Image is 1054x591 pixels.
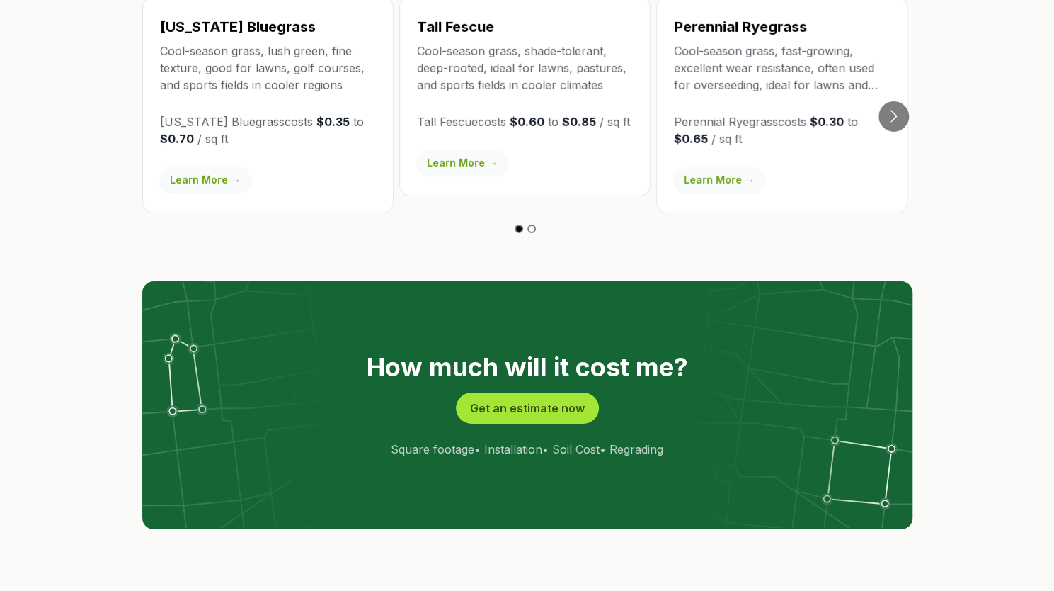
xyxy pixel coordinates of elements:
[417,43,633,94] p: Cool-season grass, shade-tolerant, deep-rooted, ideal for lawns, pastures, and sports fields in c...
[417,150,508,176] a: Learn More →
[160,167,251,193] a: Learn More →
[878,101,909,132] button: Go to next slide
[562,115,596,129] strong: $0.85
[160,43,376,94] p: Cool-season grass, lush green, fine texture, good for lawns, golf courses, and sports fields in c...
[417,17,633,37] h3: Tall Fescue
[515,225,523,233] button: Go to slide 1
[674,43,890,94] p: Cool-season grass, fast-growing, excellent wear resistance, often used for overseeding, ideal for...
[456,393,599,424] button: Get an estimate now
[142,281,912,528] img: lot lines graphic
[316,115,350,129] strong: $0.35
[417,113,633,130] p: Tall Fescue costs to / sq ft
[674,167,764,193] a: Learn More →
[674,132,708,146] strong: $0.65
[160,113,376,147] p: [US_STATE] Bluegrass costs to / sq ft
[674,113,890,147] p: Perennial Ryegrass costs to / sq ft
[674,17,890,37] h3: Perennial Ryegrass
[160,132,194,146] strong: $0.70
[510,115,544,129] strong: $0.60
[810,115,844,129] strong: $0.30
[527,225,536,233] button: Go to slide 2
[160,17,376,37] h3: [US_STATE] Bluegrass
